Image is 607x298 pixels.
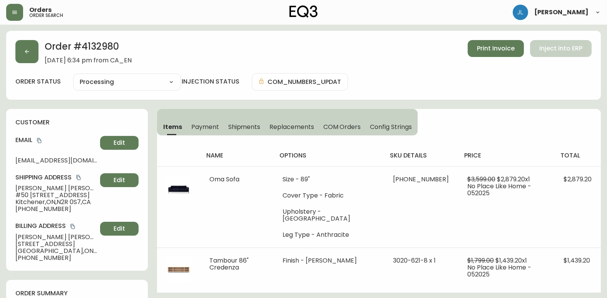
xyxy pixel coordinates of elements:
[100,222,139,236] button: Edit
[564,175,592,184] span: $2,879.20
[15,254,97,261] span: [PHONE_NUMBER]
[114,139,125,147] span: Edit
[390,151,452,160] h4: sku details
[15,192,97,199] span: #50 [STREET_ADDRESS]
[15,234,97,241] span: [PERSON_NAME] [PERSON_NAME]
[15,206,97,213] span: [PHONE_NUMBER]
[114,176,125,184] span: Edit
[560,151,595,160] h4: total
[393,256,436,265] span: 3020-621-8 x 1
[283,208,375,222] li: Upholstery - [GEOGRAPHIC_DATA]
[206,151,267,160] h4: name
[182,77,239,86] h4: injection status
[467,256,494,265] span: $1,799.00
[477,44,515,53] span: Print Invoice
[323,123,361,131] span: COM Orders
[283,192,375,199] li: Cover Type - Fabric
[15,241,97,248] span: [STREET_ADDRESS]
[100,173,139,187] button: Edit
[513,5,528,20] img: 1c9c23e2a847dab86f8017579b61559c
[45,40,132,57] h2: Order # 4132980
[283,257,375,264] li: Finish - [PERSON_NAME]
[15,136,97,144] h4: Email
[468,40,524,57] button: Print Invoice
[15,289,139,298] h4: order summary
[464,151,548,160] h4: price
[191,123,219,131] span: Payment
[228,123,261,131] span: Shipments
[497,175,530,184] span: $2,879.20 x 1
[100,136,139,150] button: Edit
[467,263,531,279] span: No Place Like Home - 052025
[29,13,63,18] h5: order search
[15,118,139,127] h4: customer
[269,123,314,131] span: Replacements
[45,57,132,64] span: [DATE] 6:34 pm from CA_EN
[467,175,495,184] span: $3,599.00
[495,256,527,265] span: $1,439.20 x 1
[15,222,97,230] h4: Billing Address
[209,175,239,184] span: Oma Sofa
[75,174,82,181] button: copy
[15,199,97,206] span: Kitchener , ON , N2R 0S7 , CA
[166,176,191,201] img: 547286d9-8757-41a0-ae47-27845bf56452.jpg
[467,182,531,198] span: No Place Like Home - 052025
[279,151,378,160] h4: options
[69,223,77,230] button: copy
[15,173,97,182] h4: Shipping Address
[15,185,97,192] span: [PERSON_NAME] [PERSON_NAME]
[35,137,43,144] button: copy
[166,257,191,282] img: 9849b949-9a94-434c-bd69-5dcc2e07b31b.jpg
[209,256,249,272] span: Tambour 86" Credenza
[564,256,590,265] span: $1,439.20
[534,9,589,15] span: [PERSON_NAME]
[283,231,375,238] li: Leg Type - Anthracite
[163,123,182,131] span: Items
[283,176,375,183] li: Size - 89"
[15,77,61,86] label: order status
[289,5,318,18] img: logo
[114,224,125,233] span: Edit
[15,157,97,164] span: [EMAIL_ADDRESS][DOMAIN_NAME]
[393,175,449,184] span: [PHONE_NUMBER]
[15,248,97,254] span: [GEOGRAPHIC_DATA] , ON , N0J 1S0 , CA
[370,123,411,131] span: Config Strings
[29,7,52,13] span: Orders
